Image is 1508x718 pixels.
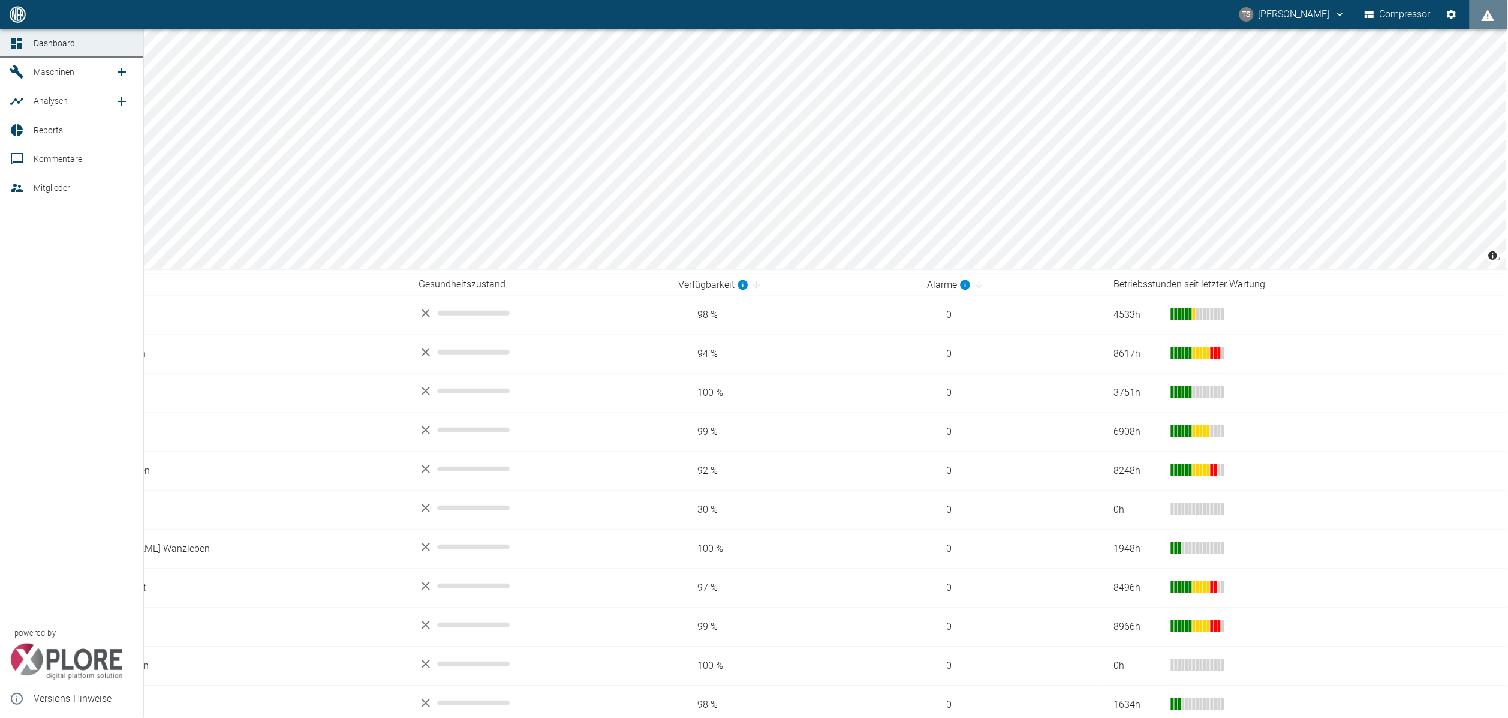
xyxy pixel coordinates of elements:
[419,696,660,710] div: No data
[34,183,70,193] span: Mitglieder
[1113,308,1161,322] div: 4533 h
[678,464,908,478] span: 92 %
[419,306,660,320] div: No data
[1441,4,1462,25] button: Einstellungen
[1113,620,1161,634] div: 8966 h
[1113,386,1161,400] div: 3751 h
[80,374,409,413] td: Forchheim
[927,347,1094,361] span: 0
[110,89,134,113] a: new /analyses/list/0
[8,6,27,22] img: logo
[419,384,660,398] div: No data
[80,452,409,491] td: Jürgenshagen
[419,345,660,359] div: No data
[80,491,409,530] td: Karben
[80,296,409,335] td: Altena
[927,659,1094,673] span: 0
[10,644,123,680] img: Xplore Logo
[419,618,660,632] div: No data
[678,386,908,400] span: 100 %
[678,278,749,292] div: berechnet für die letzten 7 Tage
[927,620,1094,634] span: 0
[927,503,1094,517] span: 0
[34,38,75,48] span: Dashboard
[678,503,908,517] span: 30 %
[419,501,660,515] div: No data
[927,464,1094,478] span: 0
[927,425,1094,439] span: 0
[1362,4,1434,25] button: Compressor
[419,540,660,554] div: No data
[678,620,908,634] span: 99 %
[1113,659,1161,673] div: 0 h
[419,579,660,593] div: No data
[409,274,669,296] th: Gesundheitszustand
[80,608,409,647] td: Malstedt
[678,425,908,439] span: 99 %
[678,581,908,595] span: 97 %
[1113,464,1161,478] div: 8248 h
[34,692,134,706] span: Versions-Hinweise
[80,335,409,374] td: Bruchhausen
[927,386,1094,400] span: 0
[1113,542,1161,556] div: 1948 h
[1238,4,1347,25] button: timo.streitbuerger@arcanum-energy.de
[678,698,908,712] span: 98 %
[1113,581,1161,595] div: 8496 h
[110,60,134,84] a: new /machines
[419,657,660,671] div: No data
[1113,698,1161,712] div: 1634 h
[927,308,1094,322] span: 0
[927,581,1094,595] span: 0
[80,530,409,569] td: [PERSON_NAME] Wanzleben
[80,647,409,686] td: Marktoffingen
[34,67,74,77] span: Maschinen
[1113,425,1161,439] div: 6908 h
[927,542,1094,556] span: 0
[1113,347,1161,361] div: 8617 h
[1113,503,1161,517] div: 0 h
[80,413,409,452] td: Heygendorf
[1104,274,1508,296] th: Betriebsstunden seit letzter Wartung
[34,154,82,164] span: Kommentare
[678,308,908,322] span: 98 %
[34,125,63,135] span: Reports
[14,627,56,639] span: powered by
[419,462,660,476] div: No data
[927,698,1094,712] span: 0
[419,423,660,437] div: No data
[678,347,908,361] span: 94 %
[34,29,1506,269] canvas: Map
[678,542,908,556] span: 100 %
[678,659,908,673] span: 100 %
[34,96,68,106] span: Analysen
[1239,7,1254,22] div: TS
[927,278,971,292] div: berechnet für die letzten 7 Tage
[80,569,409,608] td: Kroppenstedt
